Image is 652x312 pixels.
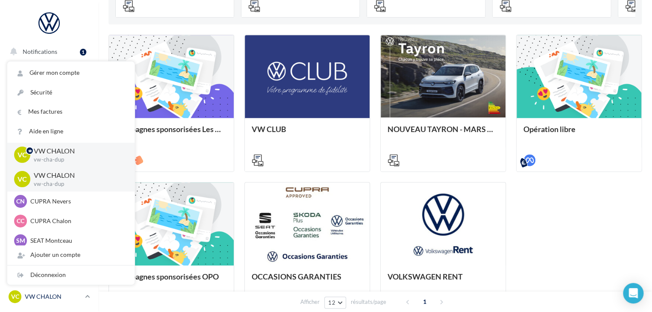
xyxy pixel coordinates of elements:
[7,122,135,141] a: Aide en ligne
[252,125,363,142] div: VW CLUB
[7,102,135,121] a: Mes factures
[17,217,24,225] span: CC
[116,125,227,142] div: Campagnes sponsorisées Les Instants VW Octobre
[18,174,27,184] span: VC
[5,85,93,103] a: Boîte de réception24
[7,265,135,285] div: Déconnexion
[30,197,124,206] p: CUPRA Nevers
[7,63,135,82] a: Gérer mon compte
[80,49,86,56] div: 1
[25,292,82,301] p: VW CHALON
[388,272,499,289] div: VOLKSWAGEN RENT
[16,197,25,206] span: CN
[5,213,93,238] a: ASSETS PERSONNALISABLES
[34,146,121,156] p: VW CHALON
[388,125,499,142] div: NOUVEAU TAYRON - MARS 2025
[5,150,93,168] a: Contacts
[34,171,121,180] p: VW CHALON
[324,297,346,309] button: 12
[351,298,386,306] span: résultats/page
[5,64,93,82] a: Opérations
[7,245,135,265] div: Ajouter un compte
[5,43,90,61] button: Notifications 1
[7,83,135,102] a: Sécurité
[34,180,121,188] p: vw-cha-dup
[23,48,57,55] span: Notifications
[116,272,227,289] div: Campagnes sponsorisées OPO
[418,295,432,309] span: 1
[623,283,643,303] div: Open Intercom Messenger
[5,192,93,210] a: Calendrier
[5,129,93,147] a: Campagnes
[30,217,124,225] p: CUPRA Chalon
[30,236,124,245] p: SEAT Montceau
[18,150,27,160] span: VC
[328,299,335,306] span: 12
[7,288,91,305] a: VC VW CHALON
[5,171,93,189] a: Médiathèque
[523,125,634,142] div: Opération libre
[252,272,363,289] div: OCCASIONS GARANTIES
[16,236,25,245] span: SM
[5,107,93,125] a: Visibilité en ligne
[34,156,121,164] p: vw-cha-dup
[300,298,320,306] span: Afficher
[11,292,19,301] span: VC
